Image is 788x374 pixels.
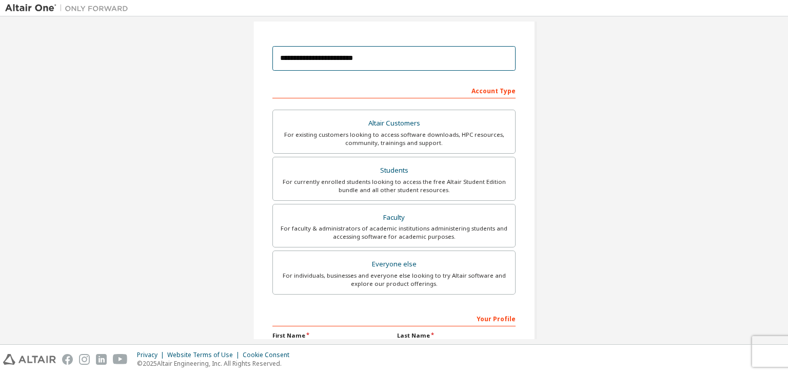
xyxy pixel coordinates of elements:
img: youtube.svg [113,354,128,365]
label: Last Name [397,331,516,340]
label: First Name [272,331,391,340]
img: Altair One [5,3,133,13]
div: Account Type [272,82,516,98]
div: Altair Customers [279,116,509,131]
div: For faculty & administrators of academic institutions administering students and accessing softwa... [279,224,509,241]
img: facebook.svg [62,354,73,365]
div: Your Profile [272,310,516,326]
div: Website Terms of Use [167,351,243,359]
img: instagram.svg [79,354,90,365]
div: Students [279,163,509,178]
p: © 2025 Altair Engineering, Inc. All Rights Reserved. [137,359,295,368]
img: linkedin.svg [96,354,107,365]
div: Faculty [279,211,509,225]
div: For existing customers looking to access software downloads, HPC resources, community, trainings ... [279,131,509,147]
div: For currently enrolled students looking to access the free Altair Student Edition bundle and all ... [279,178,509,194]
div: For individuals, businesses and everyone else looking to try Altair software and explore our prod... [279,272,509,288]
div: Cookie Consent [243,351,295,359]
div: Privacy [137,351,167,359]
img: altair_logo.svg [3,354,56,365]
div: Everyone else [279,257,509,272]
